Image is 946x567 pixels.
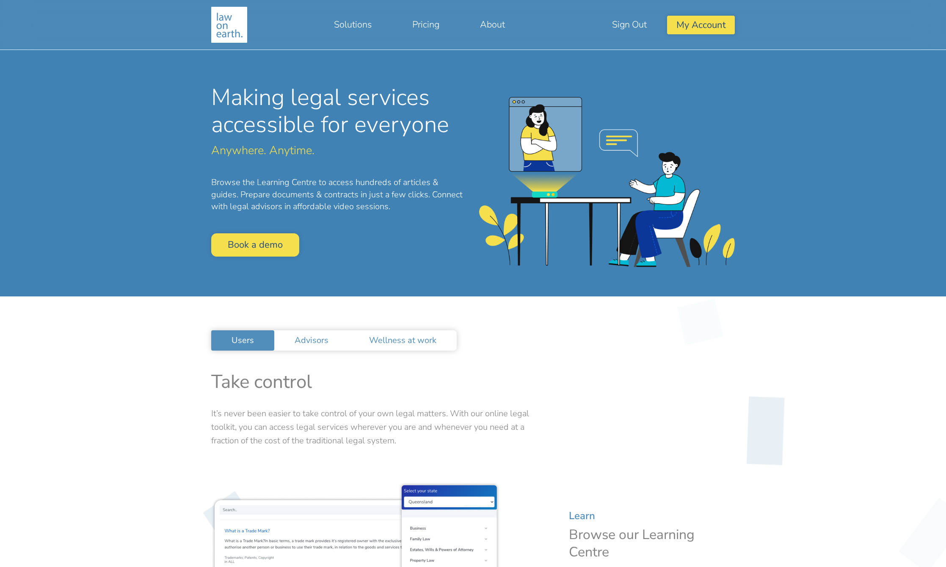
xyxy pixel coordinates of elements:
p: Browse the Learning Centre to access hundreds of articles & guides. Prepare documents & contracts... [211,177,466,213]
a: Sign Out [592,14,667,35]
a: Advisors [274,330,349,351]
a: Pricing [392,14,460,35]
a: Solutions [314,14,392,35]
img: diamondlong_180159.svg [716,380,815,481]
p: Anywhere. Anytime. [211,145,466,156]
div: It’s never been easier to take control of your own legal matters. With our online legal toolkit, ... [205,407,554,448]
h2: Take control [211,371,735,393]
a: Wellness at work [349,330,457,351]
h1: Making legal services accessible for everyone [211,84,466,138]
h4: Learn [569,509,735,523]
a: Book a demo [211,233,299,257]
img: homepage-banner.png [479,97,734,267]
a: About [460,14,525,35]
a: Users [211,330,274,351]
button: My Account [667,16,734,34]
img: Making legal services accessible to everyone, anywhere, anytime [211,7,247,43]
h3: Browse our Learning Centre [569,526,735,561]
